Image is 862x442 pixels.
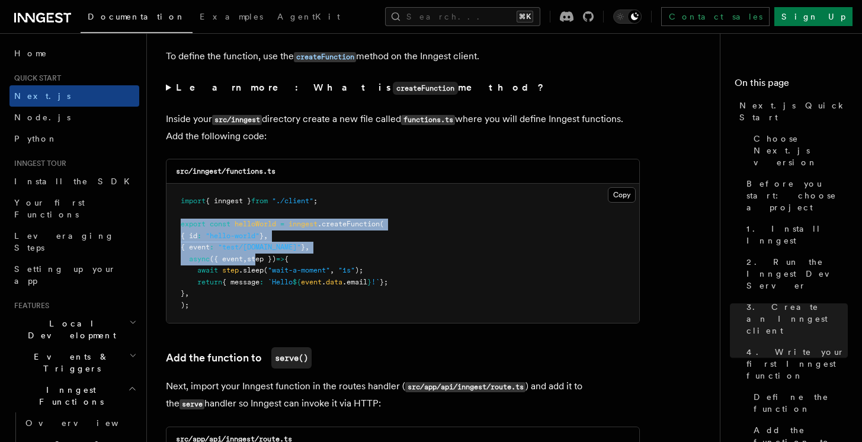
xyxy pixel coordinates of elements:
[289,220,318,228] span: inngest
[774,7,853,26] a: Sign Up
[14,198,85,219] span: Your first Functions
[197,266,218,274] span: await
[9,301,49,310] span: Features
[259,232,264,240] span: }
[742,341,848,386] a: 4. Write your first Inngest function
[181,232,197,240] span: { id
[247,255,276,263] span: step })
[197,232,201,240] span: :
[405,382,525,392] code: src/app/api/inngest/route.ts
[21,412,139,434] a: Overview
[9,384,128,408] span: Inngest Functions
[301,278,322,286] span: event
[222,266,239,274] span: step
[277,12,340,21] span: AgentKit
[742,173,848,218] a: Before you start: choose a project
[276,255,284,263] span: =>
[355,266,363,274] span: );
[746,178,848,213] span: Before you start: choose a project
[749,386,848,419] a: Define the function
[9,107,139,128] a: Node.js
[176,167,275,175] code: src/inngest/functions.ts
[210,255,243,263] span: ({ event
[746,346,848,382] span: 4. Write your first Inngest function
[181,301,189,309] span: );
[746,223,848,246] span: 1. Install Inngest
[742,296,848,341] a: 3. Create an Inngest client
[185,289,189,297] span: ,
[268,266,330,274] span: "wait-a-moment"
[9,73,61,83] span: Quick start
[9,258,139,292] a: Setting up your app
[259,278,264,286] span: :
[206,197,251,205] span: { inngest }
[166,347,312,369] a: Add the function toserve()
[301,243,305,251] span: }
[25,418,148,428] span: Overview
[218,243,301,251] span: "test/[DOMAIN_NAME]"
[318,220,380,228] span: .createFunction
[9,313,139,346] button: Local Development
[749,128,848,173] a: Choose Next.js version
[210,243,214,251] span: :
[264,266,268,274] span: (
[294,50,356,62] a: createFunction
[746,301,848,337] span: 3. Create an Inngest client
[294,52,356,62] code: createFunction
[9,351,129,374] span: Events & Triggers
[200,12,263,21] span: Examples
[342,278,367,286] span: .email
[385,7,540,26] button: Search...⌘K
[9,346,139,379] button: Events & Triggers
[222,278,259,286] span: { message
[322,278,326,286] span: .
[181,197,206,205] span: import
[313,197,318,205] span: ;
[9,128,139,149] a: Python
[180,399,204,409] code: serve
[330,266,334,274] span: ,
[9,159,66,168] span: Inngest tour
[9,225,139,258] a: Leveraging Steps
[181,220,206,228] span: export
[280,220,284,228] span: =
[9,318,129,341] span: Local Development
[270,4,347,32] a: AgentKit
[193,4,270,32] a: Examples
[268,278,293,286] span: `Hello
[393,82,458,95] code: createFunction
[212,115,262,125] code: src/inngest
[401,115,455,125] code: functions.ts
[9,171,139,192] a: Install the SDK
[661,7,770,26] a: Contact sales
[14,113,71,122] span: Node.js
[735,95,848,128] a: Next.js Quick Start
[243,255,247,263] span: ,
[14,231,114,252] span: Leveraging Steps
[367,278,371,286] span: }
[293,278,301,286] span: ${
[197,278,222,286] span: return
[371,278,380,286] span: !`
[739,100,848,123] span: Next.js Quick Start
[305,243,309,251] span: ,
[14,91,71,101] span: Next.js
[746,256,848,292] span: 2. Run the Inngest Dev Server
[735,76,848,95] h4: On this page
[166,111,640,145] p: Inside your directory create a new file called where you will define Inngest functions. Add the f...
[189,255,210,263] span: async
[517,11,533,23] kbd: ⌘K
[613,9,642,24] button: Toggle dark mode
[742,218,848,251] a: 1. Install Inngest
[14,47,47,59] span: Home
[284,255,289,263] span: {
[608,187,636,203] button: Copy
[251,197,268,205] span: from
[81,4,193,33] a: Documentation
[9,85,139,107] a: Next.js
[754,391,848,415] span: Define the function
[88,12,185,21] span: Documentation
[166,378,640,412] p: Next, import your Inngest function in the routes handler ( ) and add it to the handler so Inngest...
[338,266,355,274] span: "1s"
[235,220,276,228] span: helloWorld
